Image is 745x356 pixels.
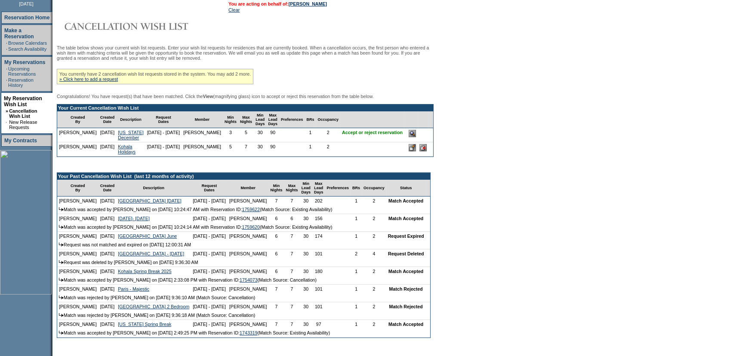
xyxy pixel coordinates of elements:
img: arrow.gif [59,260,64,264]
a: Reservation Home [4,15,49,21]
td: Member [182,111,223,128]
td: Occupancy [316,111,340,128]
td: 156 [312,214,325,223]
td: 1 [351,320,362,328]
td: 7 [268,302,284,311]
nobr: Match Accepted [388,216,423,221]
td: · [6,40,7,46]
td: 90 [266,142,279,157]
td: [PERSON_NAME] [182,128,223,142]
td: [PERSON_NAME] [228,214,269,223]
td: 30 [299,302,312,311]
td: Description [116,111,145,128]
img: arrow.gif [59,242,64,246]
td: Match was rejected by [PERSON_NAME] on [DATE] 9:36:18 AM (Match Source: Cancellation) [57,311,430,320]
td: 7 [238,142,254,157]
td: 30 [299,249,312,258]
a: Make a Reservation [4,28,34,40]
td: 2 [362,302,386,311]
td: 5 [223,142,238,157]
td: [PERSON_NAME] [57,232,99,240]
nobr: Match Rejected [389,304,423,309]
img: arrow.gif [59,295,64,299]
td: Created By [57,180,99,196]
td: 101 [312,249,325,258]
td: [DATE] [99,267,117,276]
a: [DATE]- [DATE] [118,216,150,221]
span: [DATE] [19,1,34,6]
span: You are acting on behalf of: [228,1,327,6]
nobr: Match Accepted [388,322,423,327]
nobr: Accept or reject reservation [342,130,403,135]
td: [PERSON_NAME] [57,320,99,328]
td: Your Current Cancellation Wish List [57,104,433,111]
b: » [6,108,8,114]
td: [PERSON_NAME] [57,302,99,311]
td: 7 [284,285,299,293]
td: Min Nights [268,180,284,196]
td: [PERSON_NAME] [228,232,269,240]
td: · [6,77,7,88]
td: Your Past Cancellation Wish List (last 12 months of activity) [57,173,430,180]
td: [PERSON_NAME] [228,320,269,328]
td: Max Lead Days [312,180,325,196]
td: 1 [351,196,362,205]
td: [PERSON_NAME] [228,302,269,311]
td: [PERSON_NAME] [57,285,99,293]
nobr: [DATE] - [DATE] [147,144,180,149]
a: [GEOGRAPHIC_DATA] 2 Bedroom [118,304,189,309]
div: You currently have 2 cancellation wish list requests stored in the system. You may add 2 more. [57,69,253,84]
td: [PERSON_NAME] [228,285,269,293]
td: 30 [299,285,312,293]
td: Created Date [99,180,117,196]
td: [PERSON_NAME] [228,267,269,276]
a: [US_STATE] December [118,130,143,140]
td: [DATE] [99,214,117,223]
input: Accept or Reject this Reservation [409,130,416,137]
td: 7 [284,249,299,258]
a: My Reservation Wish List [4,95,42,107]
td: 2 [362,214,386,223]
input: Delete this Request [419,144,427,151]
nobr: Request Expired [388,233,424,239]
td: 4 [362,249,386,258]
nobr: [DATE] - [DATE] [193,233,226,239]
td: [PERSON_NAME] [228,196,269,205]
td: 7 [284,267,299,276]
td: [PERSON_NAME] [57,142,99,157]
td: 174 [312,232,325,240]
td: 1 [351,285,362,293]
td: 180 [312,267,325,276]
td: 6 [268,267,284,276]
nobr: [DATE] - [DATE] [193,269,226,274]
td: [PERSON_NAME] [57,196,99,205]
td: 6 [268,249,284,258]
td: [DATE] [99,232,117,240]
img: arrow.gif [59,225,64,229]
td: Status [386,180,426,196]
td: [DATE] [99,196,117,205]
td: 6 [268,232,284,240]
nobr: Match Accepted [388,269,423,274]
td: Match was accepted by [PERSON_NAME] on [DATE] 10:24:47 AM with Reservation ID: (Match Source: Exi... [57,205,430,214]
td: 2 [351,249,362,258]
td: Max Nights [238,111,254,128]
td: 30 [299,196,312,205]
td: [PERSON_NAME] [182,142,223,157]
td: 97 [312,320,325,328]
a: 1759622 [242,207,260,212]
nobr: [DATE] - [DATE] [147,130,180,135]
td: 1 [305,128,316,142]
td: · [6,46,7,52]
img: arrow.gif [59,331,64,335]
nobr: Match Rejected [389,286,423,292]
nobr: [DATE] - [DATE] [193,216,226,221]
a: 1759620 [242,224,260,230]
a: Reservation History [8,77,34,88]
td: Request was deleted by [PERSON_NAME] on [DATE] 9:36:30 AM [57,258,430,267]
td: Created By [57,111,99,128]
td: 30 [299,320,312,328]
a: New Release Requests [9,120,37,130]
nobr: Request Deleted [388,251,424,256]
td: [PERSON_NAME] [57,214,99,223]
